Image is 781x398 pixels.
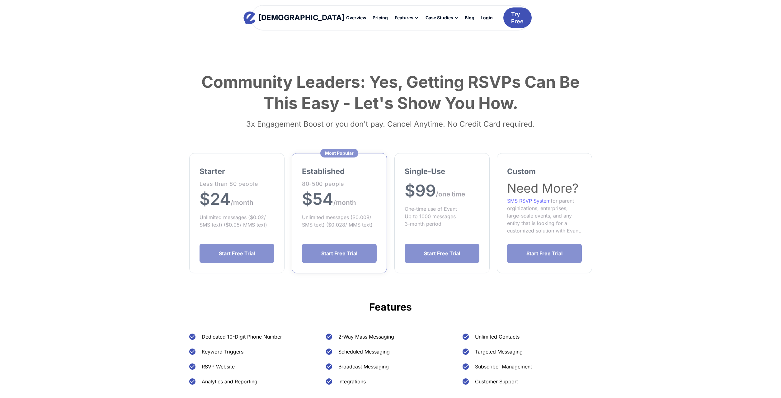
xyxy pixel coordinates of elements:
div: Dedicated 10-Digit Phone Number [202,333,282,340]
div: One-time use of Evant Up to 1000 messages 3-month period [405,205,479,227]
div: Case Studies [422,12,462,23]
div: Features [391,12,422,23]
div: Login [481,16,493,20]
a: Login [478,12,496,23]
h1: Community Leaders: Yes, Getting RSVPs Can Be This Easy - Let's Show You How. [189,72,592,114]
a: Start Free Trial [200,244,274,263]
p: 80-500 people [302,180,377,188]
span: month [336,199,356,206]
div: Pricing [373,16,388,20]
div: Blog [465,16,474,20]
div: Analytics and Reporting [202,378,257,385]
a: Try Free [503,7,532,28]
a: Blog [462,12,478,23]
a: Start Free Trial [302,244,377,263]
div: RSVP Website [202,363,235,370]
div: Features [395,16,413,20]
a: Pricing [369,12,391,23]
h5: established [302,166,377,176]
a: home [249,12,339,24]
div: Integrations [338,378,366,385]
div: Try Free [511,11,524,25]
h5: starter [200,166,274,176]
div: Overview [346,16,366,20]
span: $24 [200,189,231,209]
span: /month [231,199,253,206]
p: Less than 80 people [200,180,274,188]
div: Most Popular [320,149,358,157]
h5: Custom [507,166,582,176]
div: Scheduled Messaging [338,348,390,355]
a: Start Free Trial [507,244,582,263]
span: $54 [302,189,333,209]
span: /one time [436,190,465,198]
h4: 3x Engagement Boost or you don't pay. Cancel Anytime. No Credit Card required. [189,117,592,132]
div: Keyword Triggers [202,348,243,355]
div: Customer Support [475,378,518,385]
div: Unlimited messages ($0.02/ SMS text) ($0.05/ MMS text) [200,213,274,228]
span: $99 [405,181,436,200]
h5: Single-Use [405,166,479,176]
div: Case Studies [426,16,453,20]
h3: Features [189,300,592,314]
a: SMS RSVP System [507,198,551,204]
div: Unlimited messages ($0.008/ SMS text) ($0.028/ MMS text) [302,213,377,228]
a: Start Free Trial [405,244,479,263]
div: 2-Way Mass Messaging [338,333,394,340]
h2: Need More? [507,180,582,197]
div: Broadcast Messaging [338,363,389,370]
span: / [333,199,336,206]
a: month [336,189,356,209]
div: Subscriber Management [475,363,532,370]
div: for parent orginizations, enterprises, large-scale events, and any entity that is looking for a c... [507,197,582,234]
div: [DEMOGRAPHIC_DATA] [258,14,345,21]
a: Overview [343,12,369,23]
div: Targeted Messaging [475,348,523,355]
div: Unlimited Contacts [475,333,520,340]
